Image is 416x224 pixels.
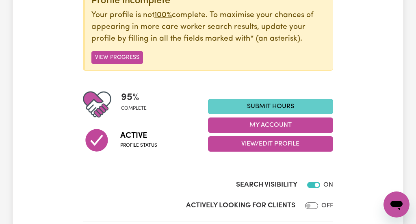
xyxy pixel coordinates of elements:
iframe: Button to launch messaging window [383,191,409,217]
span: Profile status [120,142,157,149]
span: OFF [321,202,333,209]
span: 95 % [121,90,147,105]
div: Profile completeness: 95% [121,90,153,119]
a: Submit Hours [208,99,333,114]
label: Search Visibility [236,180,297,190]
span: an asterisk [250,35,300,43]
button: My Account [208,117,333,133]
button: View/Edit Profile [208,136,333,152]
u: 100% [154,11,172,19]
span: complete [121,105,147,112]
label: Actively Looking for Clients [186,200,295,211]
span: ON [323,182,333,188]
button: View Progress [91,51,143,64]
p: Your profile is not complete. To maximise your chances of appearing in more care worker search re... [91,10,326,45]
span: Active [120,130,157,142]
